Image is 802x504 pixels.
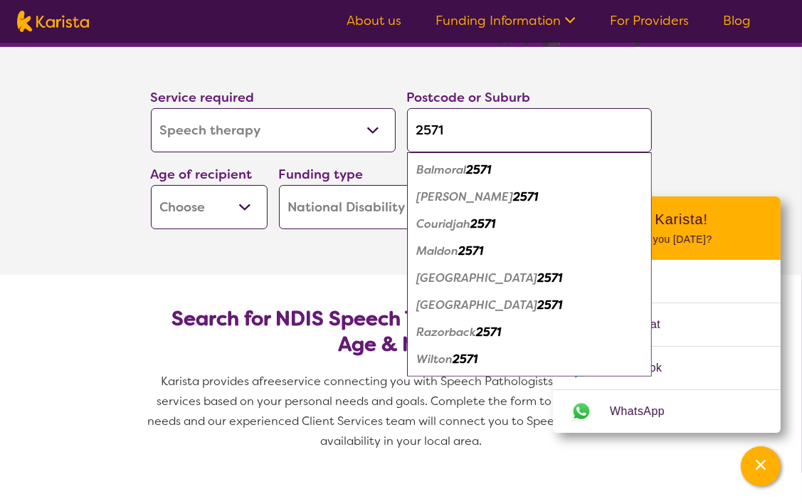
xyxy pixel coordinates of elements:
[347,12,401,29] a: About us
[414,319,645,346] div: Razorback 2571
[459,243,484,258] em: 2571
[414,157,645,184] div: Balmoral 2571
[553,260,781,433] ul: Choose channel
[514,189,539,204] em: 2571
[570,211,764,228] h2: Welcome to Karista!
[553,196,781,433] div: Channel Menu
[741,446,781,486] button: Channel Menu
[407,89,531,106] label: Postcode or Suburb
[610,12,689,29] a: For Providers
[610,401,682,422] span: WhatsApp
[151,89,255,106] label: Service required
[417,216,471,231] em: Couridjah
[553,390,781,433] a: Web link opens in a new tab.
[414,211,645,238] div: Couridjah 2571
[417,325,477,340] em: Razorback
[162,306,640,357] h2: Search for NDIS Speech Therapists by Location, Age & Needs
[151,166,253,183] label: Age of recipient
[538,271,563,285] em: 2571
[436,12,576,29] a: Funding Information
[417,352,453,367] em: Wilton
[417,298,538,313] em: [GEOGRAPHIC_DATA]
[414,346,645,373] div: Wilton 2571
[17,11,89,32] img: Karista logo
[414,184,645,211] div: Buxton 2571
[162,374,260,389] span: Karista provides a
[414,238,645,265] div: Maldon 2571
[414,292,645,319] div: Picton 2571
[570,233,764,246] p: How can we help you [DATE]?
[147,374,658,448] span: service connecting you with Speech Pathologists and other NDIS services based on your personal ne...
[467,162,492,177] em: 2571
[260,374,283,389] span: free
[723,12,751,29] a: Blog
[538,298,563,313] em: 2571
[477,325,502,340] em: 2571
[407,108,652,152] input: Type
[417,243,459,258] em: Maldon
[414,265,645,292] div: Mowbray Park 2571
[279,166,364,183] label: Funding type
[471,216,496,231] em: 2571
[417,189,514,204] em: [PERSON_NAME]
[417,162,467,177] em: Balmoral
[417,271,538,285] em: [GEOGRAPHIC_DATA]
[453,352,478,367] em: 2571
